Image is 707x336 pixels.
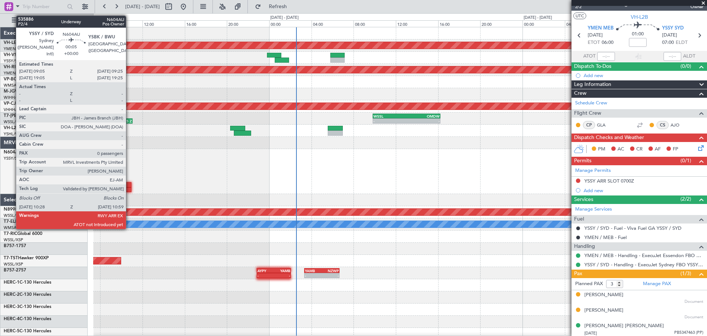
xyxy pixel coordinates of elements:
[407,119,440,123] div: -
[19,18,78,23] span: All Aircraft
[100,20,143,27] div: 08:00
[4,53,60,57] a: VH-VSKGlobal Express XRS
[584,225,682,231] a: YSSY / SYD - Fuel - Viva Fuel GA YSSY / SYD
[4,317,20,321] span: HERC-4
[4,126,51,130] a: VH-L2BChallenger 604
[680,157,691,164] span: (0/1)
[4,256,18,260] span: T7-TST
[4,244,18,248] span: B757-1
[574,89,587,98] span: Crew
[685,314,703,321] span: Document
[574,134,644,142] span: Dispatch Checks and Weather
[584,72,703,79] div: Add new
[643,280,671,288] a: Manage PAX
[598,146,605,153] span: PM
[4,256,49,260] a: T7-TSTHawker 900XP
[574,62,611,71] span: Dispatch To-Dos
[305,273,322,278] div: -
[353,20,396,27] div: 08:00
[89,114,115,118] div: WSSL
[584,291,623,299] div: [PERSON_NAME]
[662,39,674,46] span: 07:00
[4,101,19,106] span: VP-CJR
[588,32,603,39] span: [DATE]
[4,101,31,106] a: VP-CJRG-650
[4,219,32,224] a: T7-ELLYG-550
[4,268,18,273] span: B757-2
[584,234,627,240] a: YMEN / MEB - Fuel
[4,329,51,333] a: HERC-5C-130 Hercules
[584,322,664,330] div: [PERSON_NAME] [PERSON_NAME]
[584,178,634,184] div: YSSY ARR SLOT 0700Z
[4,280,20,285] span: HERC-1
[680,270,691,277] span: (1/3)
[573,13,586,19] button: UTC
[671,122,687,128] a: AJO
[4,329,20,333] span: HERC-5
[583,53,595,60] span: ATOT
[274,273,290,278] div: -
[322,269,339,273] div: NZWP
[105,151,111,158] img: gray-close.svg
[4,156,22,161] a: YSSY/SYD
[683,53,695,60] span: ALDT
[4,131,25,137] a: YSHL/WOL
[4,83,25,88] a: WMSA/SZB
[4,232,42,236] a: T7-RICGlobal 6000
[584,187,703,194] div: Add new
[4,65,19,69] span: VH-RIU
[4,58,22,64] a: YSSY/SYD
[4,261,23,267] a: WSSL/XSP
[685,299,703,305] span: Document
[102,119,132,123] div: 11:05 Z
[588,39,600,46] span: ETOT
[602,39,613,46] span: 06:00
[143,20,185,27] div: 12:00
[4,77,20,82] span: VP-BCY
[4,41,44,45] a: VH-LEPGlobal 6000
[597,122,613,128] a: GLA
[4,119,23,125] a: WSSL/XSP
[396,20,438,27] div: 12:00
[4,237,23,243] a: WSSL/XSP
[4,114,71,118] a: T7-[PERSON_NAME]Global 7500
[574,270,582,278] span: Pax
[584,307,623,314] div: [PERSON_NAME]
[227,20,269,27] div: 20:00
[407,114,440,118] div: OMDW
[575,206,612,213] a: Manage Services
[584,261,703,268] a: YSSY / SYD - Handling - ExecuJet Sydney FBO YSSY / SYD
[438,20,481,27] div: 16:00
[4,317,51,321] a: HERC-4C-130 Hercules
[95,15,123,21] div: [DATE] - [DATE]
[680,62,691,70] span: (0/0)
[8,14,80,26] button: All Aircraft
[574,215,584,224] span: Fuel
[618,146,624,153] span: AC
[22,1,65,12] input: Trip Number
[597,52,615,61] input: --:--
[257,273,274,278] div: -
[4,232,17,236] span: T7-RIC
[575,167,611,174] a: Manage Permits
[270,15,299,21] div: [DATE] - [DATE]
[575,100,607,107] a: Schedule Crew
[636,146,643,153] span: CR
[657,121,669,129] div: CS
[4,207,21,212] span: N8998K
[4,77,45,82] a: VP-BCYGlobal 5000
[322,273,339,278] div: -
[631,13,648,21] span: VH-L2B
[4,46,26,52] a: YMEN/MEB
[4,225,25,231] a: WMSA/SZB
[687,4,703,10] span: Owner
[4,95,24,100] a: WIHH/HLP
[574,242,595,251] span: Handling
[252,1,296,13] button: Refresh
[125,3,160,10] span: [DATE] - [DATE]
[588,25,613,32] span: YMEN MEB
[575,280,603,288] label: Planned PAX
[574,157,591,165] span: Permits
[662,32,677,39] span: [DATE]
[480,20,523,27] div: 20:00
